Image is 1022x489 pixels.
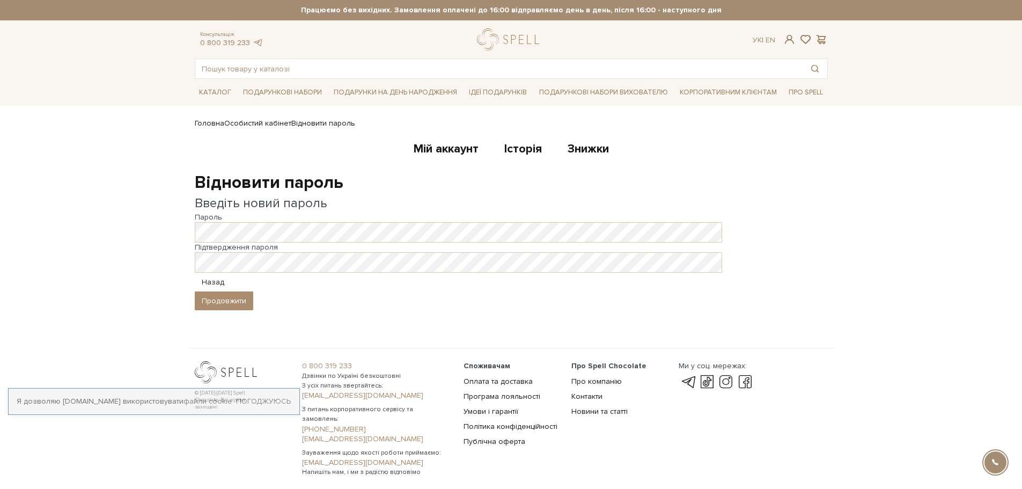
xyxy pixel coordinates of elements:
[414,142,479,159] a: Мій аккаунт
[9,397,299,406] div: Я дозволяю [DOMAIN_NAME] використовувати
[302,434,451,444] a: [EMAIL_ADDRESS][DOMAIN_NAME]
[571,407,628,416] a: Новини та статті
[571,377,622,386] a: Про компанію
[195,199,828,208] legend: Введіть новий пароль
[291,119,355,128] a: Відновити пароль
[464,407,518,416] a: Умови і гарантії
[302,381,451,391] span: З усіх питань звертайтесь:
[195,84,236,101] a: Каталог
[675,83,781,101] a: Корпоративним клієнтам
[465,84,531,101] a: Ідеї подарунків
[239,84,326,101] a: Подарункові набори
[302,448,451,458] span: Зауваження щодо якості роботи приймаємо:
[195,59,803,78] input: Пошук товару у каталозі
[302,458,451,468] a: [EMAIL_ADDRESS][DOMAIN_NAME]
[195,119,224,128] a: Головна
[568,142,609,159] a: Знижки
[784,84,827,101] a: Про Spell
[571,392,602,401] a: Контакти
[803,59,827,78] button: Пошук товару у каталозі
[195,273,231,291] a: Назад
[302,371,451,381] span: Дзвінки по Україні безкоштовні
[571,361,646,370] span: Про Spell Chocolate
[302,361,451,371] a: 0 800 319 233
[236,397,291,406] a: Погоджуюсь
[464,422,557,431] a: Політика конфіденційності
[477,28,544,50] a: logo
[464,377,533,386] a: Оплата та доставка
[698,376,716,389] a: tik-tok
[329,84,461,101] a: Подарунки на День народження
[717,376,735,389] a: instagram
[504,142,542,159] a: Історія
[464,392,540,401] a: Програма лояльності
[464,437,525,446] a: Публічна оферта
[195,213,300,222] label: Пароль
[535,83,672,101] a: Подарункові набори вихователю
[200,31,263,38] span: Консультація:
[762,35,763,45] span: |
[302,425,451,434] a: [PHONE_NUMBER]
[195,5,828,15] strong: Працюємо без вихідних. Замовлення оплачені до 16:00 відправляємо день в день, після 16:00 - насту...
[766,35,775,45] a: En
[195,172,828,194] h1: Відновити пароль
[302,468,451,477] span: Напишіть нам, і ми з радістю відповімо
[302,405,451,424] span: З питань корпоративного сервісу та замовлень:
[183,397,232,406] a: файли cookie
[736,376,754,389] a: facebook
[464,361,510,370] span: Споживачам
[679,361,754,371] div: Ми у соц. мережах:
[679,376,697,389] a: telegram
[195,291,253,310] button: Продовжити
[224,119,291,128] a: Особистий кабінет
[195,243,300,252] label: Підтвердження пароля
[302,391,451,400] a: [EMAIL_ADDRESS][DOMAIN_NAME]
[753,35,775,45] div: Ук
[200,38,250,47] a: 0 800 319 233
[253,38,263,47] a: telegram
